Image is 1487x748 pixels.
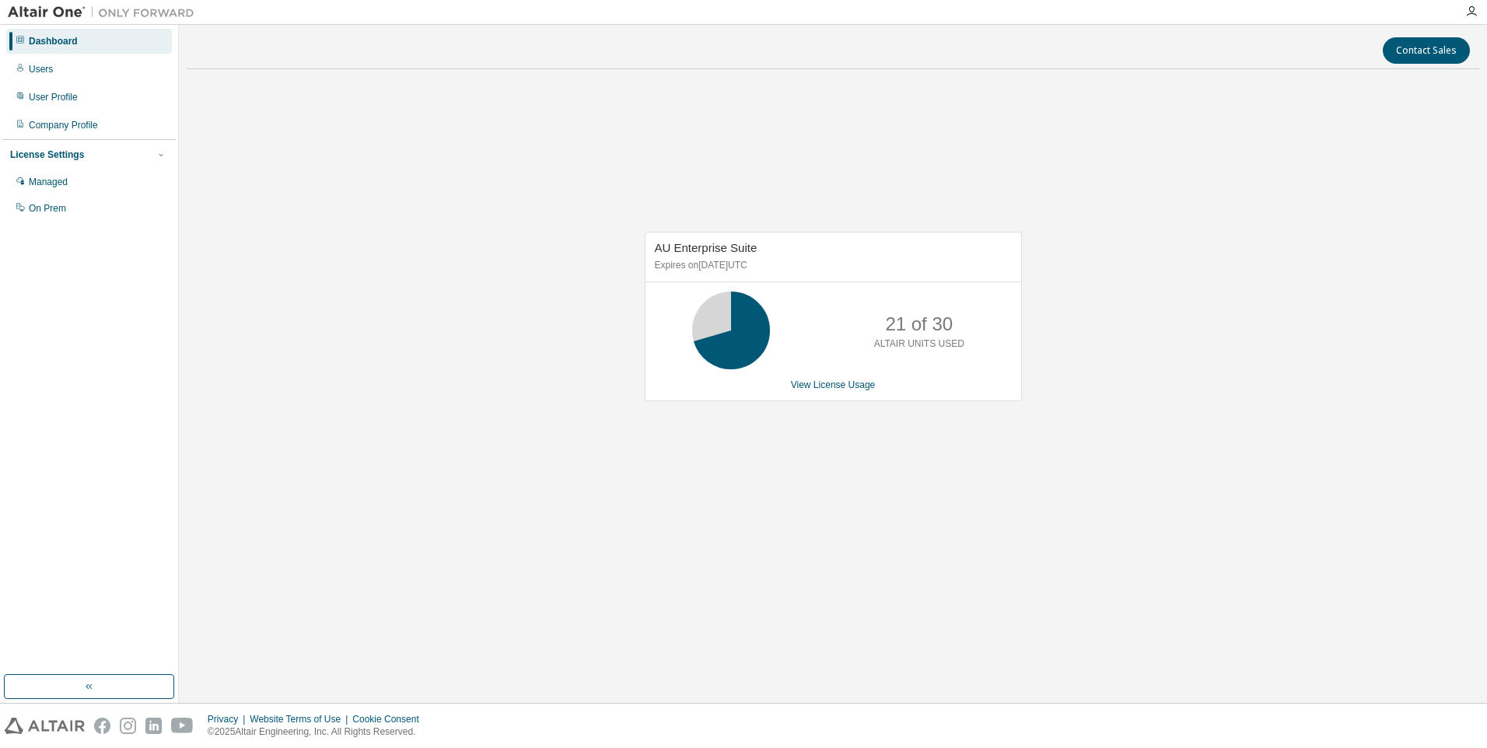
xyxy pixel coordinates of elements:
p: ALTAIR UNITS USED [874,337,964,351]
div: Dashboard [29,35,78,47]
div: License Settings [10,149,84,161]
p: © 2025 Altair Engineering, Inc. All Rights Reserved. [208,725,429,739]
img: linkedin.svg [145,718,162,734]
div: Users [29,63,53,75]
img: altair_logo.svg [5,718,85,734]
span: AU Enterprise Suite [655,241,757,254]
p: Expires on [DATE] UTC [655,259,1008,272]
div: User Profile [29,91,78,103]
button: Contact Sales [1383,37,1470,64]
img: instagram.svg [120,718,136,734]
img: Altair One [8,5,202,20]
div: On Prem [29,202,66,215]
div: Website Terms of Use [250,713,352,725]
div: Company Profile [29,119,98,131]
a: View License Usage [791,379,876,390]
img: youtube.svg [171,718,194,734]
p: 21 of 30 [885,311,953,337]
div: Privacy [208,713,250,725]
div: Cookie Consent [352,713,428,725]
img: facebook.svg [94,718,110,734]
div: Managed [29,176,68,188]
